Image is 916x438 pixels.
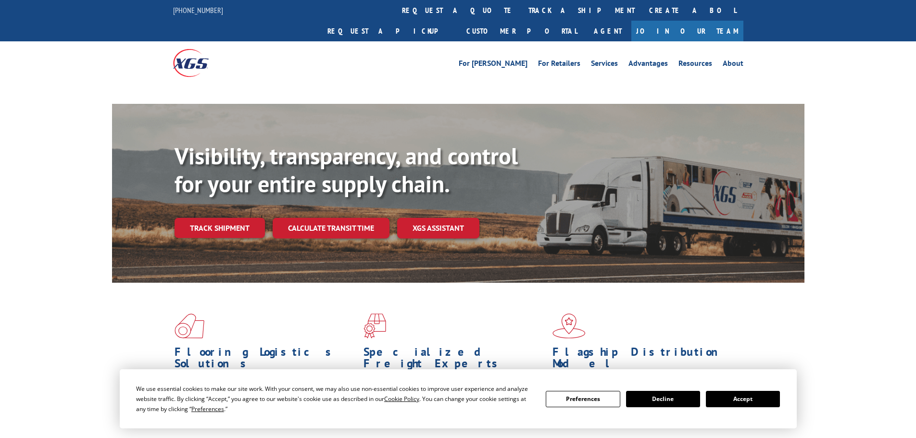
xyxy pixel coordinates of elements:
[175,346,356,374] h1: Flooring Logistics Solutions
[552,313,586,338] img: xgs-icon-flagship-distribution-model-red
[459,60,527,70] a: For [PERSON_NAME]
[384,395,419,403] span: Cookie Policy
[538,60,580,70] a: For Retailers
[584,21,631,41] a: Agent
[136,384,534,414] div: We use essential cookies to make our site work. With your consent, we may also use non-essential ...
[175,141,518,199] b: Visibility, transparency, and control for your entire supply chain.
[706,391,780,407] button: Accept
[191,405,224,413] span: Preferences
[364,346,545,374] h1: Specialized Freight Experts
[175,313,204,338] img: xgs-icon-total-supply-chain-intelligence-red
[552,346,734,374] h1: Flagship Distribution Model
[678,60,712,70] a: Resources
[459,21,584,41] a: Customer Portal
[173,5,223,15] a: [PHONE_NUMBER]
[175,218,265,238] a: Track shipment
[397,218,479,238] a: XGS ASSISTANT
[631,21,743,41] a: Join Our Team
[626,391,700,407] button: Decline
[546,391,620,407] button: Preferences
[120,369,797,428] div: Cookie Consent Prompt
[723,60,743,70] a: About
[591,60,618,70] a: Services
[364,313,386,338] img: xgs-icon-focused-on-flooring-red
[628,60,668,70] a: Advantages
[320,21,459,41] a: Request a pickup
[273,218,389,238] a: Calculate transit time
